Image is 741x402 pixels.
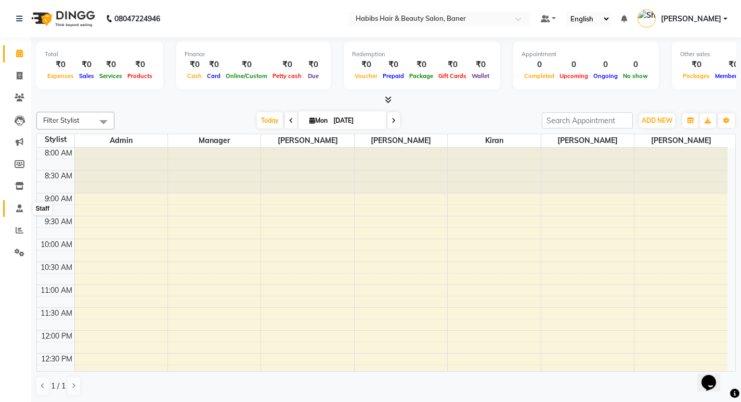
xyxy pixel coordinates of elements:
[257,112,283,128] span: Today
[355,134,447,147] span: [PERSON_NAME]
[261,134,354,147] span: [PERSON_NAME]
[45,72,76,80] span: Expenses
[114,4,160,33] b: 08047224946
[380,59,407,71] div: ₹0
[75,134,167,147] span: Admin
[380,72,407,80] span: Prepaid
[639,113,675,128] button: ADD NEW
[680,59,712,71] div: ₹0
[43,193,74,204] div: 9:00 AM
[469,72,492,80] span: Wallet
[620,59,651,71] div: 0
[270,72,304,80] span: Petty cash
[43,216,74,227] div: 9:30 AM
[38,308,74,319] div: 11:30 AM
[436,72,469,80] span: Gift Cards
[185,59,204,71] div: ₹0
[38,285,74,296] div: 11:00 AM
[352,72,380,80] span: Voucher
[522,59,557,71] div: 0
[522,72,557,80] span: Completed
[436,59,469,71] div: ₹0
[38,262,74,273] div: 10:30 AM
[27,4,98,33] img: logo
[305,72,321,80] span: Due
[125,72,155,80] span: Products
[661,14,721,24] span: [PERSON_NAME]
[97,72,125,80] span: Services
[697,360,731,392] iframe: chat widget
[97,59,125,71] div: ₹0
[223,59,270,71] div: ₹0
[304,59,322,71] div: ₹0
[330,113,382,128] input: 2025-09-01
[43,116,80,124] span: Filter Stylist
[125,59,155,71] div: ₹0
[407,59,436,71] div: ₹0
[185,72,204,80] span: Cash
[223,72,270,80] span: Online/Custom
[204,72,223,80] span: Card
[39,354,74,365] div: 12:30 PM
[407,72,436,80] span: Package
[591,59,620,71] div: 0
[557,59,591,71] div: 0
[634,134,727,147] span: [PERSON_NAME]
[522,50,651,59] div: Appointment
[642,116,672,124] span: ADD NEW
[43,148,74,159] div: 8:00 AM
[591,72,620,80] span: Ongoing
[204,59,223,71] div: ₹0
[185,50,322,59] div: Finance
[352,50,492,59] div: Redemption
[39,331,74,342] div: 12:00 PM
[76,59,97,71] div: ₹0
[38,239,74,250] div: 10:00 AM
[168,134,261,147] span: Manager
[270,59,304,71] div: ₹0
[51,381,66,392] span: 1 / 1
[352,59,380,71] div: ₹0
[43,171,74,181] div: 8:30 AM
[680,72,712,80] span: Packages
[45,50,155,59] div: Total
[33,202,52,215] div: Staff
[620,72,651,80] span: No show
[541,134,634,147] span: [PERSON_NAME]
[37,134,74,145] div: Stylist
[76,72,97,80] span: Sales
[469,59,492,71] div: ₹0
[45,59,76,71] div: ₹0
[307,116,330,124] span: Mon
[542,112,633,128] input: Search Appointment
[638,9,656,28] img: Shubham Vilaskar
[557,72,591,80] span: Upcoming
[448,134,540,147] span: Kiran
